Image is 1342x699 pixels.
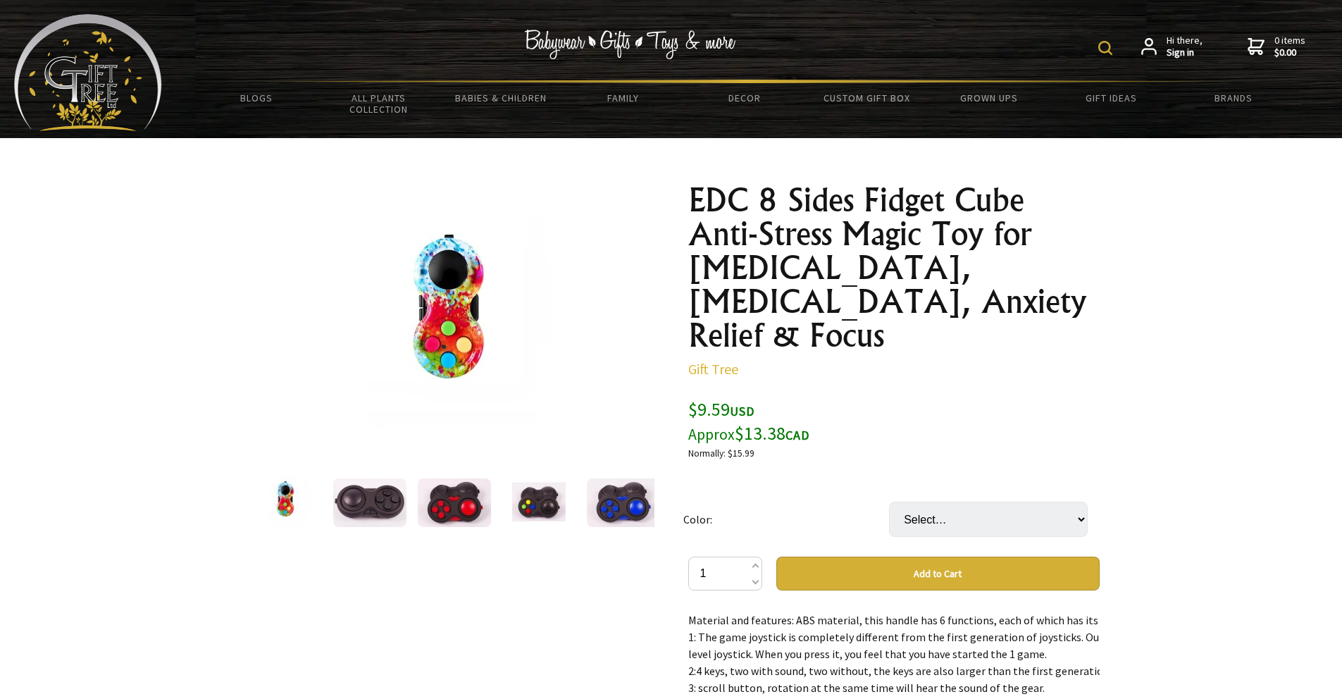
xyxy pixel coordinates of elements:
[688,447,754,459] small: Normally: $15.99
[688,397,809,445] span: $9.59 $13.38
[1167,35,1203,59] span: Hi there,
[1274,47,1305,59] strong: $0.00
[928,83,1050,113] a: Grown Ups
[688,183,1100,352] h1: EDC 8 Sides Fidget Cube Anti-Stress Magic Toy for [MEDICAL_DATA], [MEDICAL_DATA], Anxiety Relief ...
[688,425,735,444] small: Approx
[525,30,736,59] img: Babywear - Gifts - Toys & more
[259,476,312,529] img: EDC 8 Sides Fidget Cube Anti-Stress Magic Toy for Autism, ADHD, Anxiety Relief & Focus
[683,482,889,557] td: Color:
[512,476,566,529] img: EDC 8 Sides Fidget Cube Anti-Stress Magic Toy for Autism, ADHD, Anxiety Relief & Focus
[440,83,561,113] a: Babies & Children
[318,83,440,124] a: All Plants Collection
[339,211,559,431] img: EDC 8 Sides Fidget Cube Anti-Stress Magic Toy for Autism, ADHD, Anxiety Relief & Focus
[1172,83,1294,113] a: Brands
[1050,83,1172,113] a: Gift Ideas
[785,427,809,443] span: CAD
[14,14,162,131] img: Babyware - Gifts - Toys and more...
[1098,41,1112,55] img: product search
[1274,34,1305,59] span: 0 items
[333,478,406,527] img: EDC 8 Sides Fidget Cube Anti-Stress Magic Toy for Autism, ADHD, Anxiety Relief & Focus
[196,83,318,113] a: BLOGS
[688,360,738,378] a: Gift Tree
[776,557,1100,590] button: Add to Cart
[684,83,806,113] a: Decor
[806,83,928,113] a: Custom Gift Box
[1167,47,1203,59] strong: Sign in
[1248,35,1305,59] a: 0 items$0.00
[587,478,660,527] img: EDC 8 Sides Fidget Cube Anti-Stress Magic Toy for Autism, ADHD, Anxiety Relief & Focus
[730,403,754,419] span: USD
[561,83,683,113] a: Family
[418,478,491,527] img: EDC 8 Sides Fidget Cube Anti-Stress Magic Toy for Autism, ADHD, Anxiety Relief & Focus
[1141,35,1203,59] a: Hi there,Sign in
